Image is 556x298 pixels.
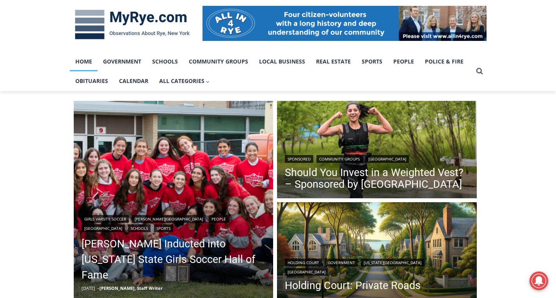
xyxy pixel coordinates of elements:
[285,155,313,163] a: Sponsored
[361,259,424,266] a: [US_STATE][GEOGRAPHIC_DATA]
[82,224,125,232] a: [GEOGRAPHIC_DATA]
[70,52,473,91] nav: Primary Navigation
[154,224,173,232] a: Sports
[128,224,151,232] a: Schools
[209,215,229,223] a: People
[356,52,388,71] a: Sports
[82,285,95,291] time: [DATE]
[419,52,469,71] a: Police & Fire
[82,213,266,232] div: | | | | |
[82,236,266,283] a: [PERSON_NAME] Inducted into [US_STATE] State Girls Soccer Hall of Fame
[325,259,358,266] a: Government
[183,52,254,71] a: Community Groups
[70,71,114,91] a: Obituaries
[132,215,206,223] a: [PERSON_NAME][GEOGRAPHIC_DATA]
[285,153,469,163] div: | |
[154,71,215,91] button: Child menu of All Categories
[80,49,115,93] div: "the precise, almost orchestrated movements of cutting and assembling sushi and [PERSON_NAME] mak...
[97,285,99,291] span: –
[285,268,328,276] a: [GEOGRAPHIC_DATA]
[388,52,419,71] a: People
[0,78,78,97] a: Open Tues. - Sun. [PHONE_NUMBER]
[316,155,362,163] a: Community Groups
[311,52,356,71] a: Real Estate
[366,155,409,163] a: [GEOGRAPHIC_DATA]
[203,6,487,41] img: All in for Rye
[82,215,129,223] a: Girls Varsity Soccer
[204,78,362,95] span: Intern @ [DOMAIN_NAME]
[70,4,195,45] img: MyRye.com
[98,52,147,71] a: Government
[285,259,322,266] a: Holding Court
[147,52,183,71] a: Schools
[285,257,469,276] div: | | |
[2,80,76,110] span: Open Tues. - Sun. [PHONE_NUMBER]
[285,280,469,291] a: Holding Court: Private Roads
[277,101,477,201] a: Read More Should You Invest in a Weighted Vest? – Sponsored by White Plains Hospital
[254,52,311,71] a: Local Business
[70,52,98,71] a: Home
[285,167,469,190] a: Should You Invest in a Weighted Vest? – Sponsored by [GEOGRAPHIC_DATA]
[188,76,378,97] a: Intern @ [DOMAIN_NAME]
[114,71,154,91] a: Calendar
[473,64,487,78] button: View Search Form
[277,101,477,201] img: (PHOTO: Runner with a weighted vest. Contributed.)
[197,0,369,76] div: "[PERSON_NAME] and I covered the [DATE] Parade, which was a really eye opening experience as I ha...
[99,285,163,291] a: [PERSON_NAME], Staff Writer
